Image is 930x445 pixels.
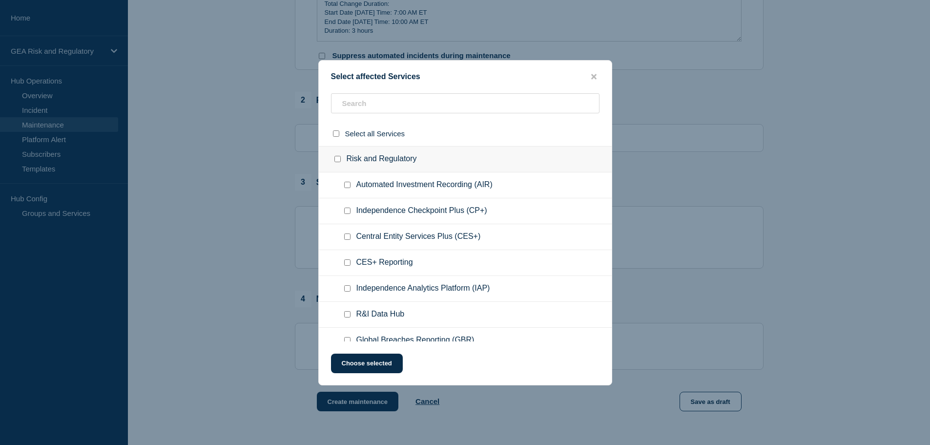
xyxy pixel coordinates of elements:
input: Independence Checkpoint Plus (CP+) checkbox [344,208,351,214]
span: Central Entity Services Plus (CES+) [356,232,481,242]
input: CES+ Reporting checkbox [344,259,351,266]
input: select all checkbox [333,130,339,137]
input: Independence Analytics Platform (IAP) checkbox [344,285,351,292]
span: Independence Checkpoint Plus (CP+) [356,206,487,216]
div: Risk and Regulatory [319,146,612,172]
input: Central Entity Services Plus (CES+) checkbox [344,233,351,240]
input: Automated Investment Recording (AIR) checkbox [344,182,351,188]
input: Global Breaches Reporting (GBR) checkbox [344,337,351,343]
span: CES+ Reporting [356,258,413,268]
span: Automated Investment Recording (AIR) [356,180,493,190]
button: close button [588,72,599,82]
div: Select affected Services [319,72,612,82]
input: R&I Data Hub checkbox [344,311,351,318]
input: Search [331,93,599,113]
span: Independence Analytics Platform (IAP) [356,284,490,294]
span: R&I Data Hub [356,310,405,319]
span: Select all Services [345,129,405,138]
button: Choose selected [331,354,403,373]
span: Global Breaches Reporting (GBR) [356,336,475,345]
input: Risk and Regulatory checkbox [334,156,341,162]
